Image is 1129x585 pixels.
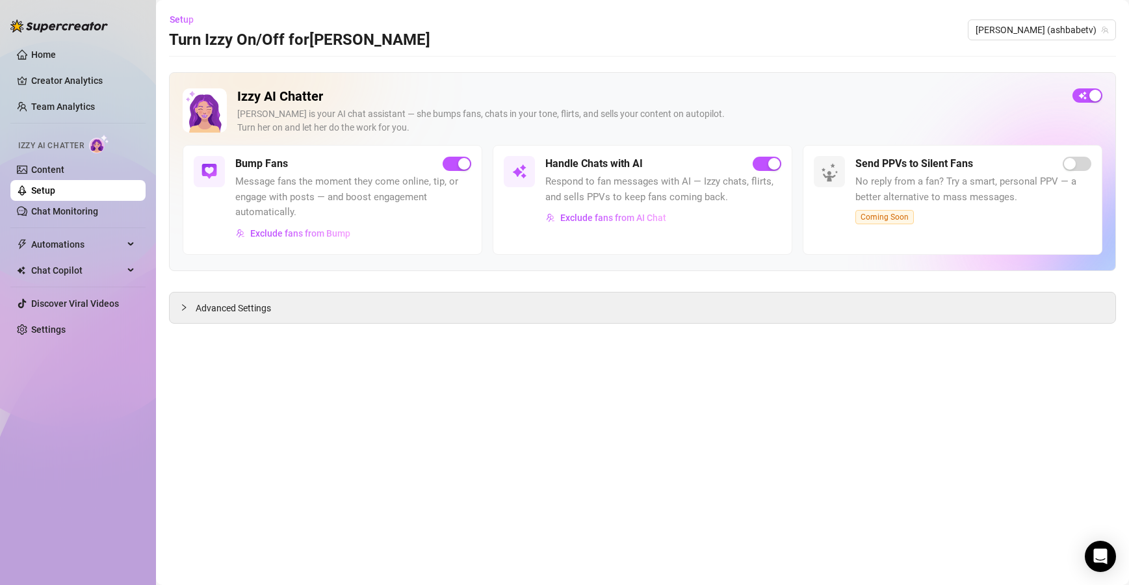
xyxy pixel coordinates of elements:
span: collapsed [180,304,188,311]
span: Ashley (ashbabetv) [976,20,1108,40]
span: Automations [31,234,123,255]
a: Content [31,164,64,175]
button: Setup [169,9,204,30]
img: logo-BBDzfeDw.svg [10,19,108,32]
img: silent-fans-ppv-o-N6Mmdf.svg [821,163,842,184]
img: Chat Copilot [17,266,25,275]
span: Chat Copilot [31,260,123,281]
span: Exclude fans from AI Chat [560,213,666,223]
span: Message fans the moment they come online, tip, or engage with posts — and boost engagement automa... [235,174,471,220]
button: Exclude fans from Bump [235,223,351,244]
img: AI Chatter [89,135,109,153]
span: No reply from a fan? Try a smart, personal PPV — a better alternative to mass messages. [855,174,1091,205]
img: svg%3e [236,229,245,238]
button: Exclude fans from AI Chat [545,207,667,228]
img: svg%3e [546,213,555,222]
a: Home [31,49,56,60]
div: Open Intercom Messenger [1085,541,1116,572]
h5: Handle Chats with AI [545,156,643,172]
span: Izzy AI Chatter [18,140,84,152]
h5: Send PPVs to Silent Fans [855,156,973,172]
h3: Turn Izzy On/Off for [PERSON_NAME] [169,30,430,51]
a: Setup [31,185,55,196]
span: Exclude fans from Bump [250,228,350,239]
span: thunderbolt [17,239,27,250]
span: Coming Soon [855,210,914,224]
a: Discover Viral Videos [31,298,119,309]
a: Team Analytics [31,101,95,112]
div: collapsed [180,300,196,315]
a: Creator Analytics [31,70,135,91]
img: Izzy AI Chatter [183,88,227,133]
span: Advanced Settings [196,301,271,315]
h5: Bump Fans [235,156,288,172]
img: svg%3e [512,164,527,179]
h2: Izzy AI Chatter [237,88,1062,105]
a: Settings [31,324,66,335]
span: Respond to fan messages with AI — Izzy chats, flirts, and sells PPVs to keep fans coming back. [545,174,781,205]
div: [PERSON_NAME] is your AI chat assistant — she bumps fans, chats in your tone, flirts, and sells y... [237,107,1062,135]
a: Chat Monitoring [31,206,98,216]
span: Setup [170,14,194,25]
span: team [1101,26,1109,34]
img: svg%3e [201,164,217,179]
